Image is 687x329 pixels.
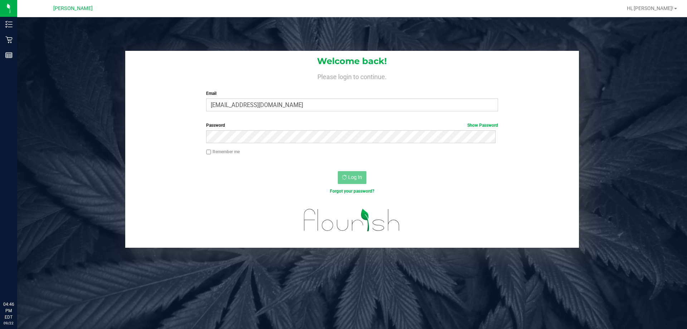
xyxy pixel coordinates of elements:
[348,174,362,180] span: Log In
[5,36,13,43] inline-svg: Retail
[206,90,498,97] label: Email
[330,189,374,194] a: Forgot your password?
[467,123,498,128] a: Show Password
[206,150,211,155] input: Remember me
[206,123,225,128] span: Password
[295,202,409,238] img: flourish_logo.svg
[125,72,579,80] h4: Please login to continue.
[5,52,13,59] inline-svg: Reports
[53,5,93,11] span: [PERSON_NAME]
[3,301,14,320] p: 04:46 PM EDT
[206,149,240,155] label: Remember me
[338,171,366,184] button: Log In
[627,5,673,11] span: Hi, [PERSON_NAME]!
[5,21,13,28] inline-svg: Inventory
[3,320,14,326] p: 09/22
[125,57,579,66] h1: Welcome back!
